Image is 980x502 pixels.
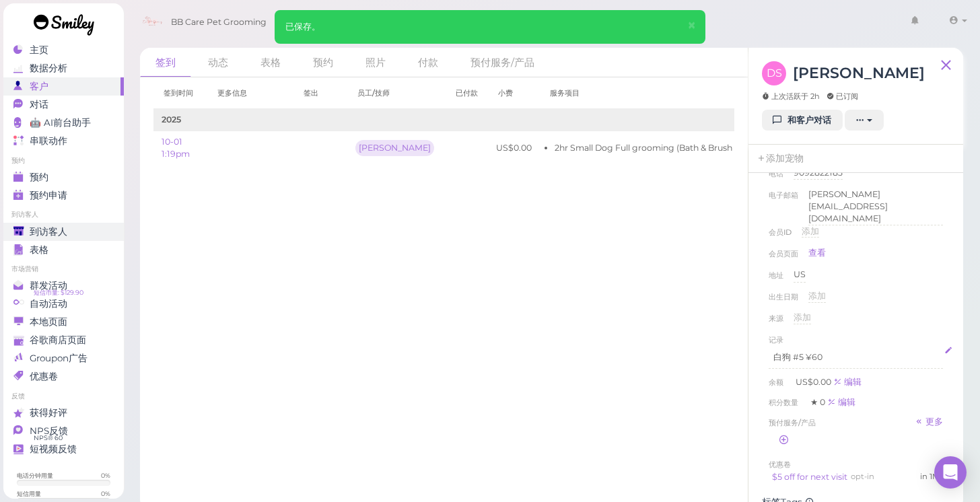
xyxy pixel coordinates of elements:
[17,489,41,498] div: 短信用量
[769,333,783,347] div: 记录
[30,334,86,346] span: 谷歌商店页面
[17,471,53,480] div: 电话分钟用量
[30,425,68,437] span: NPS反馈
[446,77,488,109] th: 已付款
[30,407,67,419] span: 获得好评
[3,295,124,313] a: 自动活动
[687,16,696,35] span: ×
[794,167,843,180] div: 9092822183
[3,331,124,349] a: 谷歌商店页面
[769,398,800,407] span: 积分数量
[769,378,785,387] span: 余额
[245,48,296,77] a: 表格
[808,291,826,301] span: 添加
[30,63,67,74] span: 数据分析
[30,190,67,201] span: 预约申请
[794,268,806,282] div: US
[851,471,920,483] div: opt-in
[827,91,858,102] span: 已订阅
[3,223,124,241] a: 到访客人
[769,247,798,266] span: 会员页面
[3,96,124,114] a: 对话
[920,471,940,483] div: 到期于2025-10-31 11:59pm
[3,41,124,59] a: 主页
[30,44,48,56] span: 主页
[488,131,540,165] td: US$0.00
[3,168,124,186] a: 预约
[833,377,862,387] a: 编辑
[355,140,434,156] div: [PERSON_NAME]
[3,367,124,386] a: 优惠卷
[30,280,67,291] span: 群发活动
[915,416,943,429] a: 更多
[679,10,704,42] button: Close
[3,132,124,150] a: 串联动作
[769,290,798,312] span: 出生日期
[3,404,124,422] a: 获得好评
[769,188,798,225] span: 电子邮箱
[297,48,349,77] a: 预约
[793,61,925,85] h3: [PERSON_NAME]
[350,48,401,77] a: 照片
[773,351,938,363] p: 白狗 #5 ¥60
[30,443,77,455] span: 短视频反馈
[34,433,63,443] span: NPS® 60
[769,167,783,188] span: 电话
[810,397,827,407] span: ★ 0
[30,353,87,364] span: Groupon广告
[488,77,540,109] th: 小费
[162,137,190,159] a: 10-01 1:19pm
[293,77,347,109] th: 签出
[769,416,816,429] span: 预付服务/产品
[3,422,124,440] a: NPS反馈 NPS® 60
[808,188,943,225] div: [PERSON_NAME][EMAIL_ADDRESS][DOMAIN_NAME]
[555,142,774,154] li: 2hr Small Dog Full grooming (Bath & Brush + Haircut)
[3,210,124,219] li: 到访客人
[748,145,812,173] a: 添加宠物
[30,81,48,92] span: 客户
[540,77,782,109] th: 服务项目
[794,312,811,322] span: 添加
[140,48,191,77] a: 签到
[769,268,783,290] span: 地址
[30,135,67,147] span: 串联动作
[3,114,124,132] a: 🤖 AI前台助手
[3,77,124,96] a: 客户
[3,313,124,331] a: 本地页面
[3,156,124,166] li: 预约
[455,48,550,77] a: 预付服务/产品
[3,59,124,77] a: 数据分析
[101,471,110,480] div: 0 %
[769,312,783,333] span: 来源
[30,99,48,110] span: 对话
[30,316,67,328] span: 本地页面
[30,371,58,382] span: 优惠卷
[802,226,819,236] span: 添加
[162,114,181,124] b: 2025
[207,77,293,109] th: 更多信息
[171,3,267,41] span: BB Care Pet Grooming
[101,489,110,498] div: 0 %
[827,397,855,407] a: 编辑
[3,277,124,295] a: 群发活动 短信币量: $129.90
[769,225,792,247] span: 会员ID
[808,247,826,259] a: 查看
[30,172,48,183] span: 预约
[30,117,91,129] span: 🤖 AI前台助手
[796,377,833,387] span: US$0.00
[347,77,446,109] th: 员工/技师
[193,48,244,77] a: 动态
[934,456,967,489] div: Open Intercom Messenger
[3,392,124,401] li: 反馈
[153,77,207,109] th: 签到时间
[3,241,124,259] a: 表格
[30,298,67,310] span: 自动活动
[762,61,786,85] span: DS
[3,186,124,205] a: 预约申请
[403,48,454,77] a: 付款
[762,91,820,102] span: 上次活跃于 2h
[769,460,791,469] span: 优惠卷
[30,244,48,256] span: 表格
